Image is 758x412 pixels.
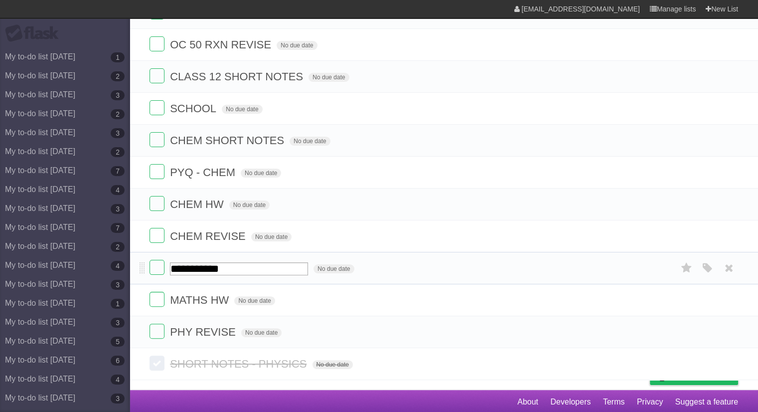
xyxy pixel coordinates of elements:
b: 4 [111,261,125,271]
span: OC 50 RXN REVISE [170,38,274,51]
span: No due date [290,137,330,146]
span: CHEM SHORT NOTES [170,134,287,147]
label: Done [150,228,164,243]
b: 1 [111,52,125,62]
span: No due date [312,360,353,369]
span: SCHOOL [170,102,219,115]
span: Buy me a coffee [671,367,733,385]
label: Done [150,324,164,339]
b: 2 [111,71,125,81]
span: No due date [229,201,270,209]
span: PHY REVISE [170,326,238,338]
b: 1 [111,299,125,309]
label: Done [150,132,164,147]
label: Star task [677,260,696,276]
span: MATHS HW [170,294,231,306]
a: Developers [550,393,591,412]
b: 4 [111,185,125,195]
span: No due date [234,296,275,305]
span: No due date [277,41,317,50]
span: No due date [251,232,292,241]
a: Terms [603,393,625,412]
label: Done [150,292,164,307]
b: 2 [111,109,125,119]
b: 3 [111,128,125,138]
span: No due date [222,105,262,114]
b: 3 [111,204,125,214]
label: Done [150,164,164,179]
div: Flask [5,24,65,42]
b: 3 [111,394,125,404]
label: Done [150,100,164,115]
span: SHORT NOTES - PHYSICS [170,358,309,370]
label: Done [150,196,164,211]
span: PYQ - CHEM [170,166,238,179]
b: 5 [111,337,125,347]
label: Done [150,356,164,371]
a: Suggest a feature [675,393,738,412]
span: CHEM HW [170,198,226,210]
b: 2 [111,147,125,157]
label: Done [150,36,164,51]
a: About [517,393,538,412]
b: 3 [111,280,125,290]
label: Done [150,68,164,83]
span: CLASS 12 SHORT NOTES [170,70,305,83]
b: 6 [111,356,125,366]
b: 2 [111,242,125,252]
span: No due date [241,169,281,178]
b: 7 [111,166,125,176]
span: No due date [241,328,282,337]
label: Done [150,260,164,275]
span: No due date [308,73,349,82]
a: Privacy [637,393,663,412]
b: 3 [111,318,125,328]
b: 3 [111,90,125,100]
b: 4 [111,375,125,385]
span: CHEM REVISE [170,230,248,242]
b: 7 [111,223,125,233]
span: No due date [313,264,354,273]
